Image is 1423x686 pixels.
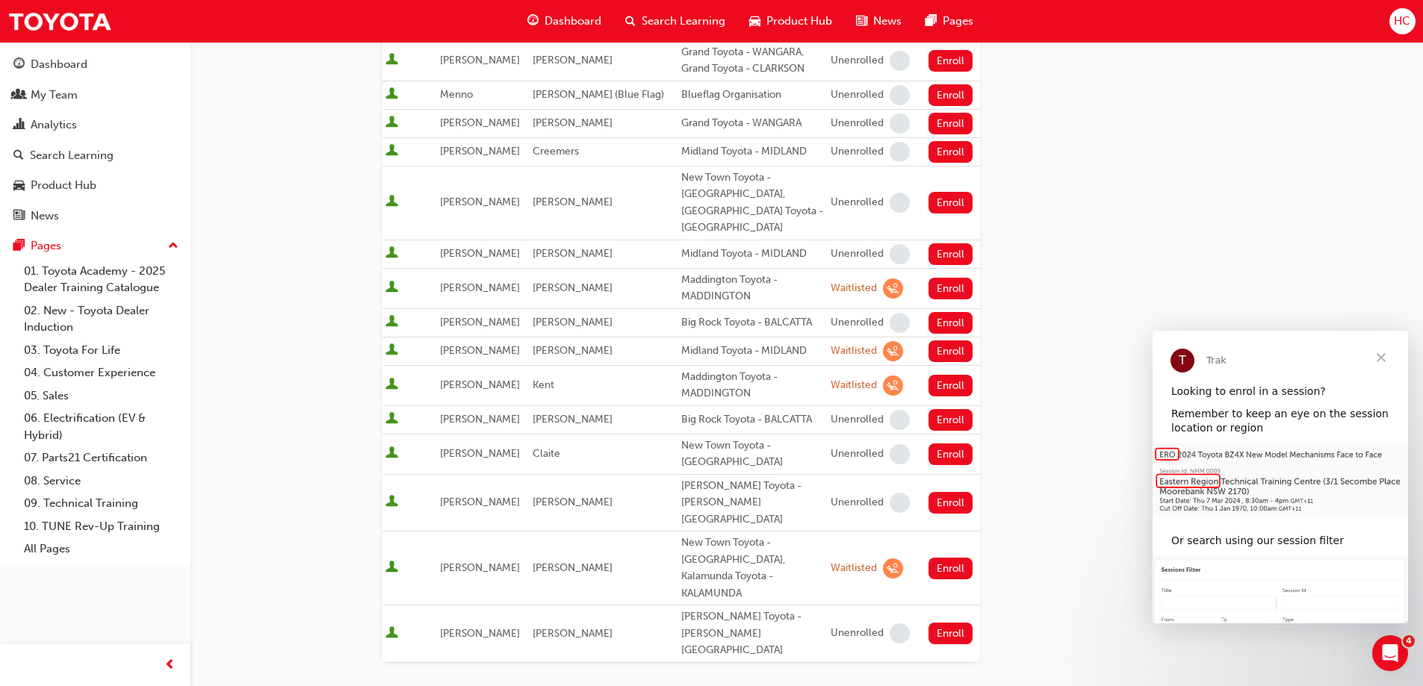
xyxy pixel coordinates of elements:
a: guage-iconDashboard [515,6,613,37]
a: 05. Sales [18,384,185,408]
span: car-icon [13,179,25,193]
span: up-icon [168,237,179,256]
span: car-icon [749,12,760,31]
span: [PERSON_NAME] [440,196,520,208]
a: 01. Toyota Academy - 2025 Dealer Training Catalogue [18,260,185,299]
span: [PERSON_NAME] (Blue Flag) [533,88,664,101]
button: Enroll [928,113,973,134]
span: User is active [385,446,398,461]
a: 09. Technical Training [18,492,185,515]
button: Enroll [928,243,973,265]
span: User is active [385,495,398,510]
a: car-iconProduct Hub [737,6,844,37]
span: news-icon [13,210,25,223]
div: Pages [31,237,61,255]
span: Creemers [533,145,579,158]
div: New Town Toyota - [GEOGRAPHIC_DATA] [681,437,825,471]
div: Product Hub [31,177,96,194]
span: News [873,13,902,30]
span: chart-icon [13,119,25,132]
span: learningRecordVerb_NONE-icon [890,313,910,333]
span: pages-icon [926,12,937,31]
span: User is active [385,195,398,210]
div: Waitlisted [831,378,877,393]
div: Unenrolled [831,247,884,261]
button: Enroll [928,278,973,299]
span: [PERSON_NAME] [533,316,613,328]
a: 10. TUNE Rev-Up Training [18,515,185,538]
span: Search Learning [642,13,725,30]
span: [PERSON_NAME] [533,344,613,357]
span: learningRecordVerb_NONE-icon [890,623,910,643]
a: 03. Toyota For Life [18,339,185,362]
span: [PERSON_NAME] [533,496,613,508]
span: User is active [385,53,398,68]
div: Midland Toyota - MIDLAND [681,343,825,360]
div: Unenrolled [831,447,884,461]
span: [PERSON_NAME] [440,496,520,508]
a: Trak [7,4,112,38]
button: Enroll [928,50,973,72]
div: Unenrolled [831,413,884,427]
div: Unenrolled [831,316,884,330]
span: guage-icon [527,12,539,31]
span: User is active [385,144,398,159]
button: Enroll [928,558,973,579]
div: Maddington Toyota - MADDINGTON [681,369,825,402]
span: [PERSON_NAME] [533,196,613,208]
div: Big Rock Toyota - BALCATTA [681,411,825,428]
a: 07. Parts21 Certification [18,446,185,470]
div: Grand Toyota - WANGARA [681,115,825,132]
iframe: Intercom live chat message [1153,331,1408,623]
div: Dashboard [31,56,87,73]
a: pages-iconPages [914,6,985,37]
span: [PERSON_NAME] [440,378,520,391]
span: people-icon [13,89,25,102]
span: User is active [385,626,398,641]
span: [PERSON_NAME] [440,145,520,158]
span: User is active [385,281,398,296]
button: Enroll [928,375,973,396]
span: User is active [385,116,398,131]
a: Dashboard [6,51,185,78]
span: Product Hub [766,13,832,30]
div: Waitlisted [831,281,877,296]
span: learningRecordVerb_NONE-icon [890,193,910,213]
span: learningRecordVerb_WAITLIST-icon [883,375,903,396]
a: search-iconSearch Learning [613,6,737,37]
div: Maddington Toyota - MADDINGTON [681,272,825,305]
div: News [31,208,59,225]
a: 08. Service [18,470,185,493]
div: Unenrolled [831,54,884,68]
div: Grand Toyota - WANGARA, Grand Toyota - CLARKSON [681,44,825,78]
a: 02. New - Toyota Dealer Induction [18,299,185,339]
a: My Team [6,81,185,109]
span: HC [1394,13,1410,30]
div: Unenrolled [831,626,884,640]
div: Unenrolled [831,145,884,159]
span: [PERSON_NAME] [440,54,520,66]
button: Enroll [928,141,973,163]
div: Analytics [31,116,77,134]
span: prev-icon [164,656,176,675]
span: [PERSON_NAME] [533,561,613,574]
span: learningRecordVerb_NONE-icon [890,244,910,264]
div: Waitlisted [831,561,877,576]
button: Pages [6,232,185,260]
button: DashboardMy TeamAnalyticsSearch LearningProduct HubNews [6,48,185,232]
div: New Town Toyota - [GEOGRAPHIC_DATA], Kalamunda Toyota - KALAMUNDA [681,534,825,602]
span: learningRecordVerb_NONE-icon [890,51,910,71]
iframe: Intercom live chat [1372,635,1408,671]
span: search-icon [13,149,24,163]
span: [PERSON_NAME] [533,54,613,66]
button: Enroll [928,492,973,514]
span: pages-icon [13,240,25,253]
button: Enroll [928,312,973,334]
div: [PERSON_NAME] Toyota - [PERSON_NAME][GEOGRAPHIC_DATA] [681,478,825,528]
div: Unenrolled [831,116,884,131]
span: Dashboard [545,13,601,30]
